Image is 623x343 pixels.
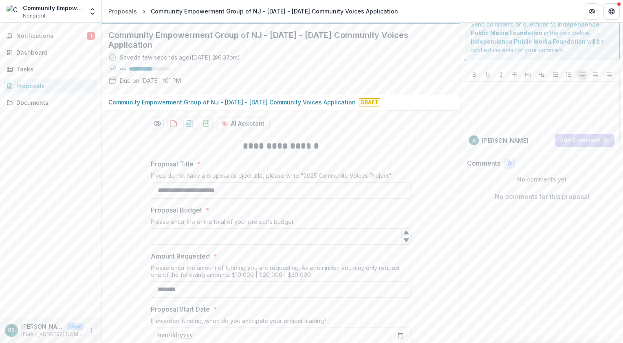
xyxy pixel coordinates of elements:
[507,160,511,167] span: 0
[467,159,500,167] h2: Comments
[3,79,98,93] a: Proposals
[200,117,213,130] button: download-proposal
[23,12,46,20] span: Nonprofit
[555,134,614,147] button: Add Comment
[120,76,181,85] p: Due on [DATE] 1:01 PM
[167,117,180,130] button: download-proposal
[577,70,587,80] button: Align Left
[16,65,92,73] div: Tasks
[16,98,92,107] div: Documents
[151,317,412,328] div: If awarded funding, when do you anticipate your project starting?
[151,159,194,169] p: Proposal Title
[359,98,380,106] span: Draft
[471,138,476,142] div: Byheijja Sabree
[550,70,560,80] button: Bullet List
[108,30,440,50] h2: Community Empowerment Group of NJ - [DATE] - [DATE] Community Voices Application
[120,66,126,72] p: 55 %
[151,172,412,182] div: If you do not have a proposal/project title, please write "2025 Community Voices Project"
[16,33,87,40] span: Notifications
[151,205,202,215] p: Proposal Budget
[16,82,92,90] div: Proposals
[523,70,533,80] button: Heading 1
[8,328,15,333] div: Byheijja Sabree
[151,117,164,130] button: Preview 965f821f-50f4-449c-9e63-66dc2a6711af-0.pdf
[21,331,84,338] p: [EMAIL_ADDRESS][DOMAIN_NAME]
[108,7,137,15] div: Proposals
[510,70,520,80] button: Strike
[105,5,401,17] nav: breadcrumb
[16,48,92,57] div: Dashboard
[564,70,574,80] button: Ordered List
[87,3,98,20] button: Open entity switcher
[151,264,412,281] div: Please enter the amount of funding you are requesting. As a reminder, you may only request one of...
[7,5,20,18] img: Community Empowerment Group of NJ
[151,304,210,314] p: Proposal Start Date
[482,136,528,145] p: [PERSON_NAME]
[21,322,64,331] p: [PERSON_NAME]
[3,96,98,109] a: Documents
[183,117,196,130] button: download-proposal
[87,32,95,40] span: 1
[151,7,398,15] div: Community Empowerment Group of NJ - [DATE] - [DATE] Community Voices Application
[496,70,506,80] button: Italicize
[584,3,600,20] button: Partners
[464,13,620,61] div: Send comments or questions to in the box below. will be notified via email of your comment.
[537,70,546,80] button: Heading 2
[87,325,97,335] button: More
[23,4,84,12] div: Community Empowerment Group of [GEOGRAPHIC_DATA]
[495,192,589,201] p: No comments for this proposal
[151,218,412,228] div: Please enter the entire total of your project's budget.
[105,5,140,17] a: Proposals
[216,117,270,130] button: AI Assistant
[120,53,240,62] div: Saved a few seconds ago ( [DATE] @ 6:37pm )
[471,38,586,45] strong: Independence Public Media Foundation
[467,175,616,184] p: No comments yet
[591,70,601,80] button: Align Center
[3,29,98,42] button: Notifications1
[3,46,98,59] a: Dashboard
[483,70,493,80] button: Underline
[604,70,614,80] button: Align Right
[67,323,84,330] p: User
[469,70,479,80] button: Bold
[3,62,98,76] a: Tasks
[108,98,356,106] p: Community Empowerment Group of NJ - [DATE] - [DATE] Community Voices Application
[603,3,620,20] button: Get Help
[151,251,210,261] p: Amount Requested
